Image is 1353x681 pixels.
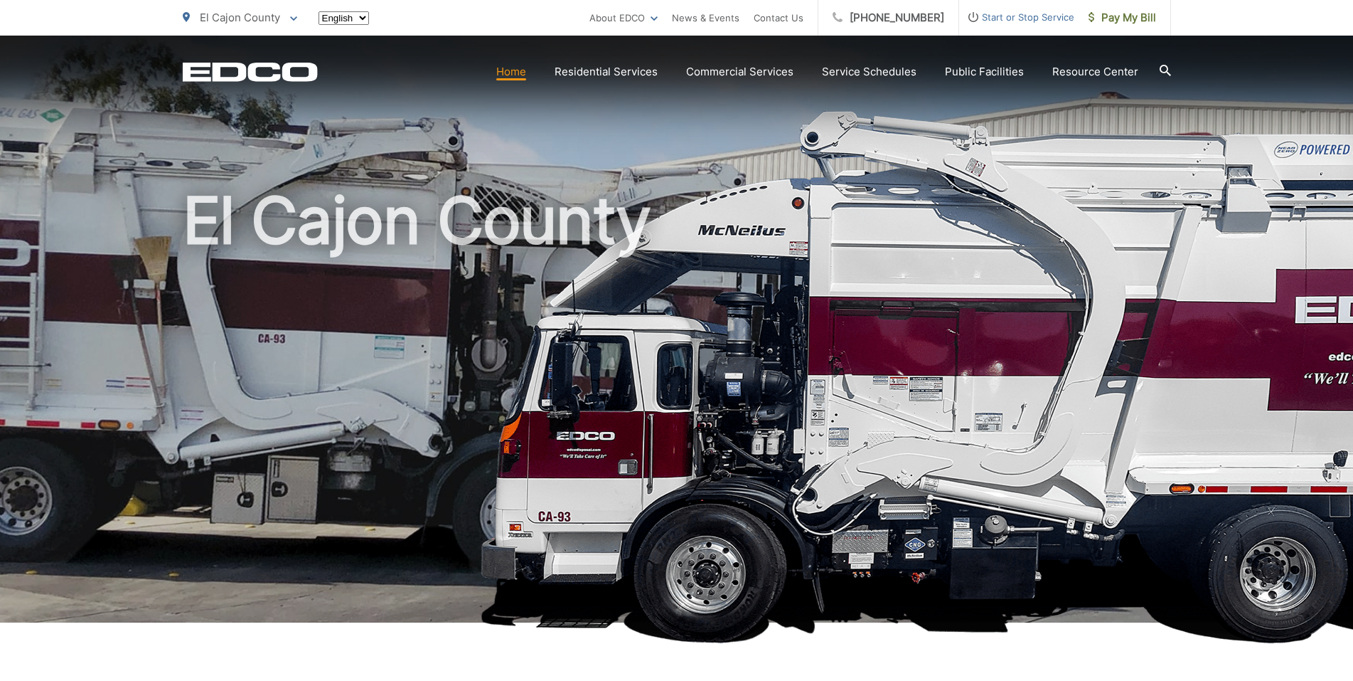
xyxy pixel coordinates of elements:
[183,185,1171,635] h1: El Cajon County
[822,63,916,80] a: Service Schedules
[754,9,803,26] a: Contact Us
[589,9,658,26] a: About EDCO
[496,63,526,80] a: Home
[686,63,793,80] a: Commercial Services
[183,62,318,82] a: EDCD logo. Return to the homepage.
[555,63,658,80] a: Residential Services
[1089,9,1156,26] span: Pay My Bill
[945,63,1024,80] a: Public Facilities
[200,11,280,24] span: El Cajon County
[672,9,739,26] a: News & Events
[1052,63,1138,80] a: Resource Center
[319,11,369,25] select: Select a language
